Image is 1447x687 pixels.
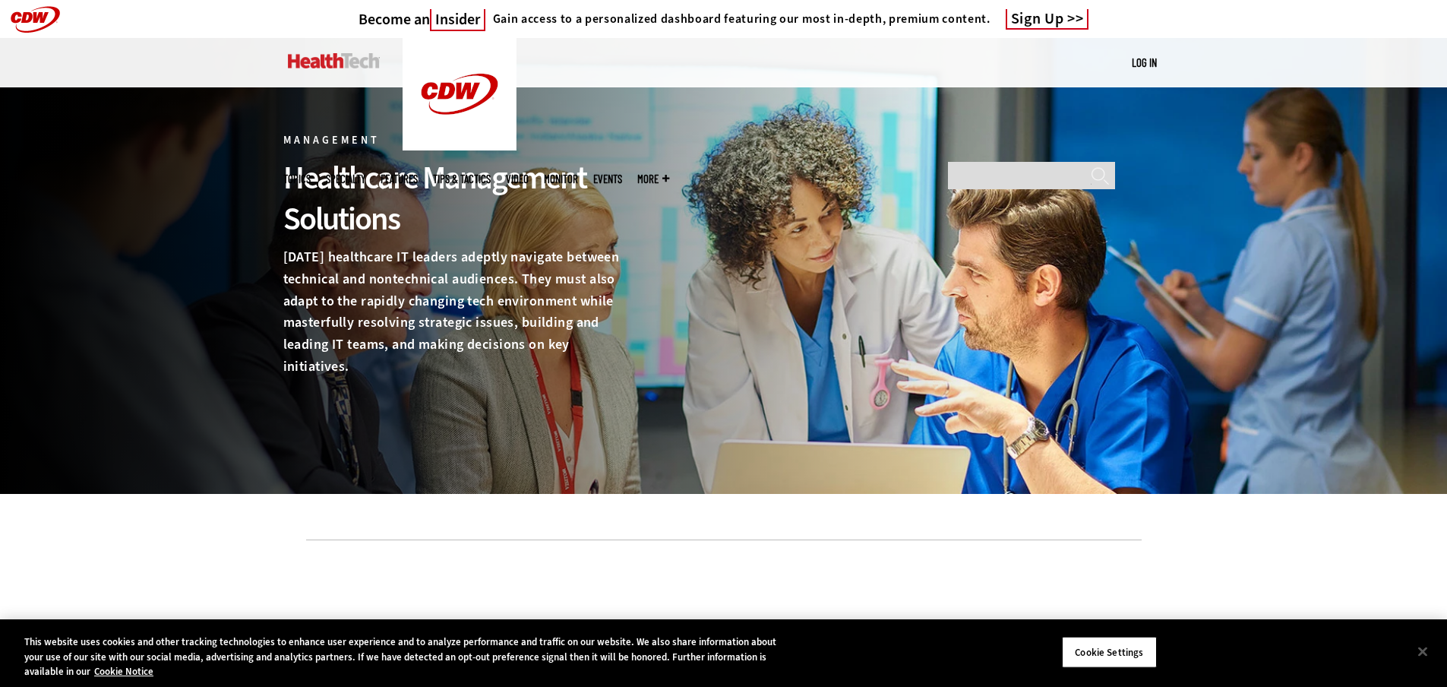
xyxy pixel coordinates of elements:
p: [DATE] healthcare IT leaders adeptly navigate between technical and nontechnical audiences. They ... [283,246,636,378]
a: Sign Up [1006,9,1089,30]
a: Gain access to a personalized dashboard featuring our most in-depth, premium content. [485,11,990,27]
a: Log in [1132,55,1157,69]
img: Home [288,53,380,68]
div: User menu [1132,55,1157,71]
a: Events [593,173,622,185]
button: Cookie Settings [1062,636,1157,668]
span: Topics [283,173,311,185]
span: More [637,173,669,185]
a: CDW [403,138,517,154]
img: Home [403,38,517,150]
a: Become anInsider [359,10,485,29]
div: This website uses cookies and other tracking technologies to enhance user experience and to analy... [24,635,796,679]
a: Video [506,173,529,185]
button: Close [1406,635,1439,668]
h3: Become an [359,10,485,29]
a: Tips & Tactics [433,173,491,185]
a: MonITor [544,173,578,185]
a: Features [381,173,418,185]
a: More information about your privacy [94,665,153,678]
span: Specialty [326,173,365,185]
h4: Gain access to a personalized dashboard featuring our most in-depth, premium content. [493,11,990,27]
div: Healthcare Management Solutions [283,157,636,239]
iframe: advertisement [447,563,1000,632]
span: Insider [430,9,485,31]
